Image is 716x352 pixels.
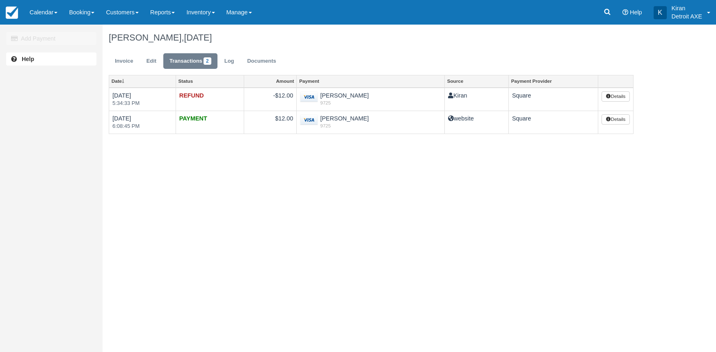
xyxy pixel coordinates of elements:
[444,111,508,134] td: website
[109,53,140,69] a: Invoice
[244,88,297,111] td: -$12.00
[241,53,282,69] a: Documents
[630,9,642,16] span: Help
[179,115,207,122] strong: PAYMENT
[300,114,318,125] img: visa.png
[140,53,162,69] a: Edit
[244,75,297,87] a: Amount
[109,88,176,111] td: [DATE]
[179,92,204,99] strong: REFUND
[297,75,444,87] a: Payment
[444,88,508,111] td: Kiran
[184,32,212,43] span: [DATE]
[622,9,628,15] i: Help
[6,52,96,66] a: Help
[297,88,444,111] td: [PERSON_NAME]
[602,114,629,125] button: Details
[112,100,172,107] em: 5:34:33 PM
[300,91,318,102] img: visa.png
[109,111,176,134] td: [DATE]
[6,7,18,19] img: checkfront-main-nav-mini-logo.png
[508,111,598,134] td: Square
[176,75,244,87] a: Status
[297,111,444,134] td: [PERSON_NAME]
[509,75,598,87] a: Payment Provider
[109,75,176,87] a: Date
[445,75,508,87] a: Source
[672,4,702,12] p: Kiran
[244,111,297,134] td: $12.00
[602,91,629,102] button: Details
[300,123,441,129] em: 9725
[163,53,217,69] a: Transactions2
[508,88,598,111] td: Square
[672,12,702,20] p: Detroit AXE
[109,33,634,43] h1: [PERSON_NAME],
[112,123,172,130] em: 6:08:45 PM
[300,100,441,106] em: 9725
[204,57,211,65] span: 2
[654,6,667,19] div: K
[22,56,34,62] b: Help
[218,53,240,69] a: Log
